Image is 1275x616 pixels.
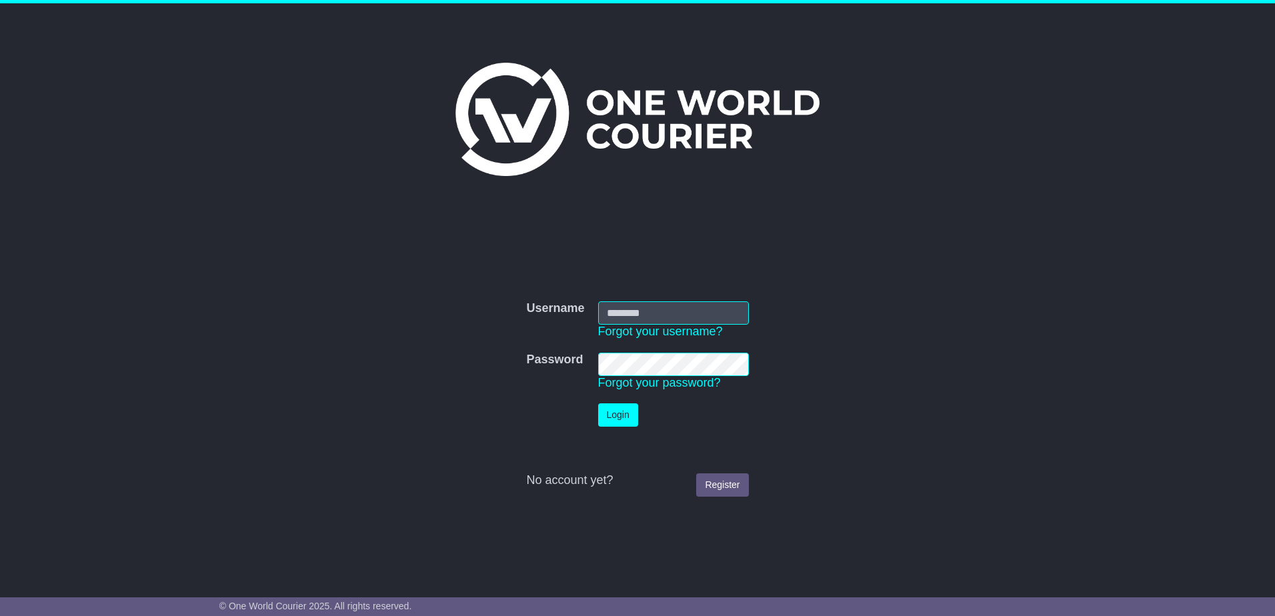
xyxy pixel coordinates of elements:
label: Username [526,301,584,316]
span: © One World Courier 2025. All rights reserved. [219,601,412,611]
button: Login [598,403,638,427]
a: Forgot your password? [598,376,721,389]
label: Password [526,353,583,367]
a: Forgot your username? [598,325,723,338]
div: No account yet? [526,473,748,488]
a: Register [696,473,748,497]
img: One World [455,63,820,176]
